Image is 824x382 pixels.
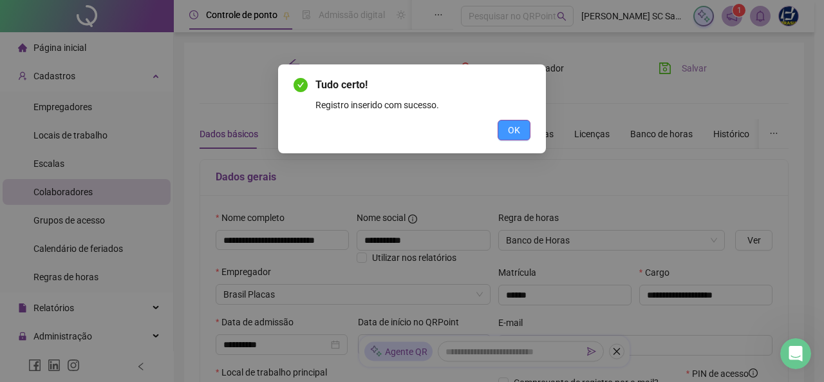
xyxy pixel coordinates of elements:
button: OK [498,120,530,140]
span: check-circle [294,78,308,92]
span: OK [508,123,520,137]
span: Registro inserido com sucesso. [315,100,439,110]
iframe: Intercom live chat [780,338,811,369]
span: Tudo certo! [315,79,368,91]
